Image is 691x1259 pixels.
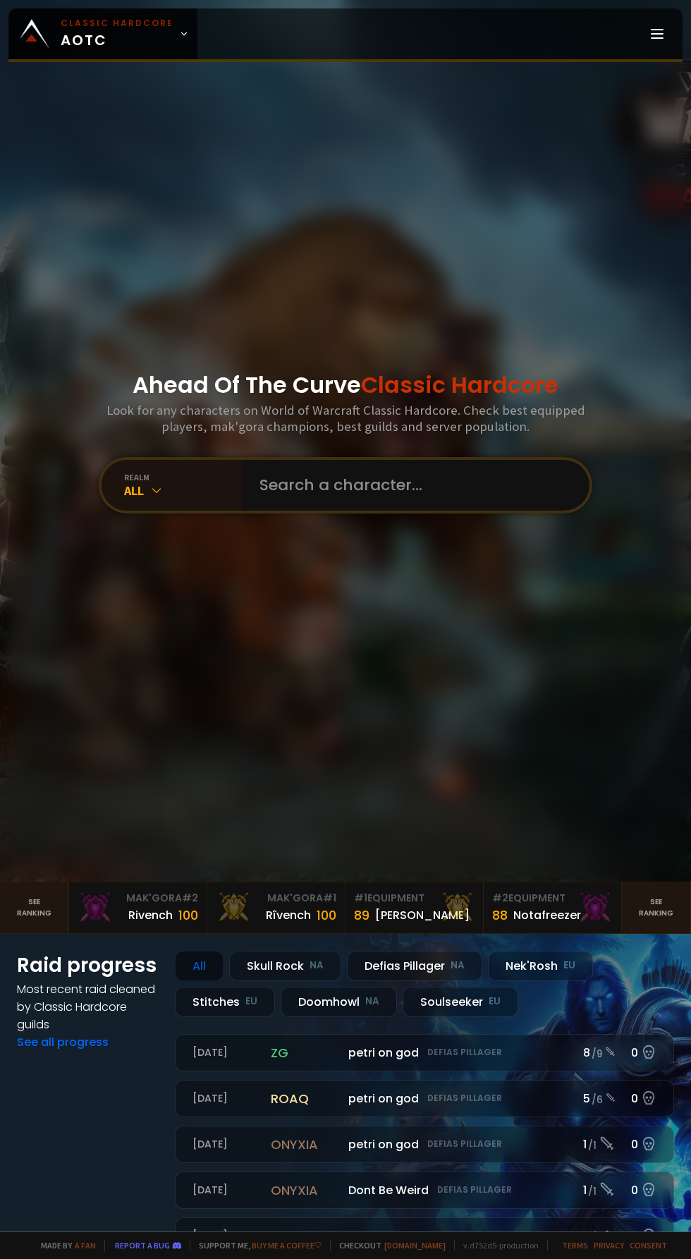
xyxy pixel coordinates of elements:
[365,995,379,1009] small: NA
[310,959,324,973] small: NA
[69,882,207,933] a: Mak'Gora#2Rivench100
[492,906,508,925] div: 88
[229,951,341,981] div: Skull Rock
[563,959,575,973] small: EU
[216,891,336,906] div: Mak'Gora
[178,906,198,925] div: 100
[562,1240,588,1251] a: Terms
[128,906,173,924] div: Rivench
[454,1240,539,1251] span: v. d752d5 - production
[182,891,198,905] span: # 2
[124,482,243,499] div: All
[17,951,158,980] h1: Raid progress
[175,987,275,1017] div: Stitches
[489,995,501,1009] small: EU
[175,951,224,981] div: All
[345,882,484,933] a: #1Equipment89[PERSON_NAME]
[594,1240,624,1251] a: Privacy
[104,402,587,434] h3: Look for any characters on World of Warcraft Classic Hardcore. Check best equipped players, mak'g...
[513,906,581,924] div: Notafreezer
[61,17,173,30] small: Classic Hardcore
[17,1034,109,1050] a: See all progress
[8,8,197,59] a: Classic HardcoreAOTC
[354,891,475,906] div: Equipment
[375,906,470,924] div: [PERSON_NAME]
[484,882,622,933] a: #2Equipment88Notafreezer
[622,882,691,933] a: Seeranking
[451,959,465,973] small: NA
[630,1240,667,1251] a: Consent
[190,1240,322,1251] span: Support me,
[488,951,593,981] div: Nek'Rosh
[354,906,369,925] div: 89
[251,460,573,511] input: Search a character...
[323,891,336,905] span: # 1
[361,369,558,401] span: Classic Hardcore
[403,987,518,1017] div: Soulseeker
[492,891,613,906] div: Equipment
[281,987,397,1017] div: Doomhowl
[354,891,367,905] span: # 1
[175,1172,674,1209] a: [DATE]onyxiaDont Be WeirdDefias Pillager1 /10
[175,1126,674,1163] a: [DATE]onyxiapetri on godDefias Pillager1 /10
[61,17,173,51] span: AOTC
[175,1217,674,1255] a: [DATE]toaqpetri on godDefias Pillager9 /90
[330,1240,446,1251] span: Checkout
[75,1240,96,1251] a: a fan
[492,891,508,905] span: # 2
[78,891,198,906] div: Mak'Gora
[384,1240,446,1251] a: [DOMAIN_NAME]
[115,1240,170,1251] a: Report a bug
[207,882,345,933] a: Mak'Gora#1Rîvench100
[32,1240,96,1251] span: Made by
[175,1034,674,1071] a: [DATE]zgpetri on godDefias Pillager8 /90
[124,472,243,482] div: realm
[133,368,558,402] h1: Ahead Of The Curve
[317,906,336,925] div: 100
[17,980,158,1033] h4: Most recent raid cleaned by Classic Hardcore guilds
[266,906,311,924] div: Rîvench
[175,1080,674,1117] a: [DATE]roaqpetri on godDefias Pillager5 /60
[245,995,257,1009] small: EU
[347,951,482,981] div: Defias Pillager
[252,1240,322,1251] a: Buy me a coffee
